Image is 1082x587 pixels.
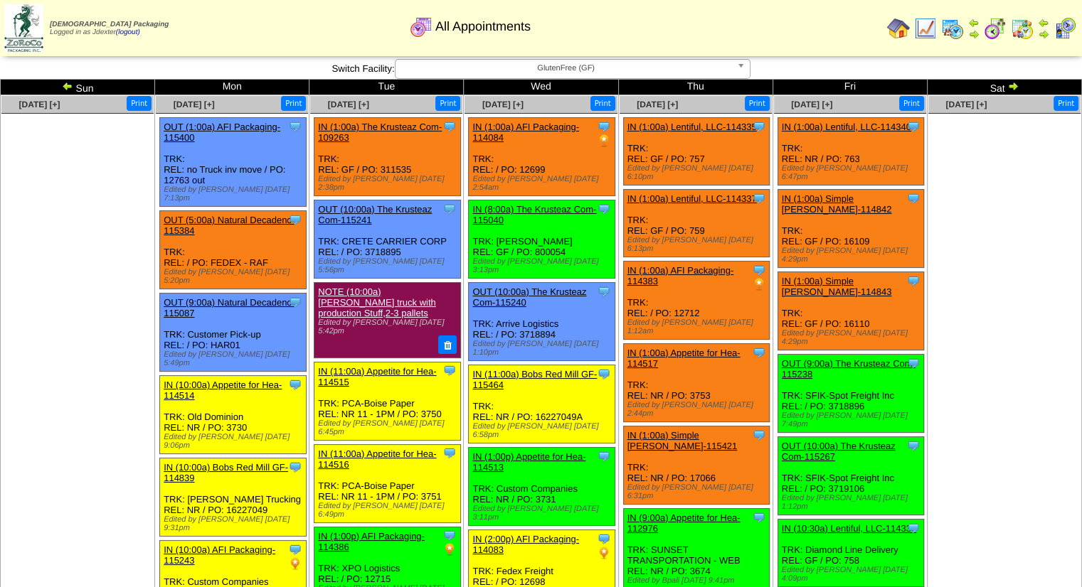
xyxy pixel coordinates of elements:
span: GlutenFree (GF) [401,60,731,77]
button: Print [745,96,770,111]
img: Tooltip [597,532,611,546]
div: Edited by [PERSON_NAME] [DATE] 6:31pm [627,483,770,500]
div: TRK: CRETE CARRIER CORP REL: / PO: 3718895 [314,200,461,279]
a: IN (1:00a) Lentiful, LLC-114335 [627,122,757,132]
div: TRK: [PERSON_NAME] REL: GF / PO: 800054 [469,200,615,279]
img: calendarblend.gif [984,17,1007,40]
img: Tooltip [288,295,302,309]
a: IN (1:00a) Lentiful, LLC-114337 [627,193,757,204]
a: OUT (10:00a) The Krusteaz Com-115267 [782,441,896,462]
img: arrowleft.gif [1038,17,1049,28]
div: TRK: PCA-Boise Paper REL: NR 11 - 1PM / PO: 3750 [314,362,461,440]
img: Tooltip [752,191,766,205]
img: Tooltip [442,528,457,542]
div: TRK: REL: / PO: 12699 [469,118,615,196]
div: TRK: REL: GF / PO: 16110 [778,272,924,350]
div: Edited by [PERSON_NAME] [DATE] 3:13pm [472,257,615,274]
img: Tooltip [288,119,302,134]
img: Tooltip [597,119,611,134]
button: Print [281,96,306,111]
div: Edited by [PERSON_NAME] [DATE] 4:29pm [782,247,924,264]
img: arrowright.gif [1038,28,1049,40]
div: Edited by [PERSON_NAME] [DATE] 2:44pm [627,401,770,418]
img: calendarall.gif [410,15,433,38]
div: TRK: [PERSON_NAME] Trucking REL: NR / PO: 16227049 [160,458,307,537]
a: IN (1:00a) Simple [PERSON_NAME]-114843 [782,276,892,297]
a: [DATE] [+] [18,99,60,109]
span: All Appointments [435,19,531,34]
div: Edited by [PERSON_NAME] [DATE] 5:20pm [164,268,306,285]
button: Print [435,96,460,111]
a: IN (10:30a) Lentiful, LLC-114336 [782,523,916,534]
div: Edited by [PERSON_NAME] [DATE] 4:09pm [782,566,924,583]
img: PO [442,542,457,556]
div: Edited by [PERSON_NAME] [DATE] 2:54am [472,175,615,192]
img: home.gif [887,17,910,40]
td: Sat [927,80,1081,95]
a: IN (10:00a) Appetite for Hea-114514 [164,379,282,401]
a: IN (1:00a) Simple [PERSON_NAME]-114842 [782,193,892,215]
div: Edited by [PERSON_NAME] [DATE] 1:12pm [782,494,924,511]
a: (logout) [116,28,140,36]
img: PO [597,546,611,560]
a: [DATE] [+] [174,99,215,109]
img: Tooltip [752,345,766,360]
img: Tooltip [288,377,302,392]
td: Mon [155,80,309,95]
img: arrowright.gif [1007,80,1019,92]
img: Tooltip [442,363,457,377]
img: Tooltip [597,449,611,463]
div: Edited by [PERSON_NAME] [DATE] 6:49pm [318,502,460,519]
img: Tooltip [597,367,611,381]
div: Edited by [PERSON_NAME] [DATE] 5:42pm [318,318,455,335]
div: Edited by Bpali [DATE] 9:41pm [627,576,770,585]
a: IN (1:00a) AFI Packaging-114383 [627,265,734,286]
a: IN (2:00p) AFI Packaging-114083 [472,534,579,555]
img: Tooltip [752,263,766,277]
div: TRK: REL: GF / PO: 759 [623,190,770,257]
a: OUT (1:00a) AFI Packaging-115400 [164,122,280,143]
button: Print [127,96,152,111]
a: IN (11:00a) Bobs Red Mill GF-115464 [472,369,597,390]
div: Edited by [PERSON_NAME] [DATE] 7:49pm [782,411,924,429]
div: TRK: REL: / PO: 12712 [623,262,770,340]
td: Tue [309,80,464,95]
a: IN (8:00a) The Krusteaz Com-115040 [472,204,596,225]
img: PO [288,556,302,571]
a: [DATE] [+] [328,99,369,109]
a: IN (1:00a) Simple [PERSON_NAME]-115421 [627,430,738,451]
a: NOTE (10:00a) [PERSON_NAME] truck with production Stuff,2-3 pallets [318,286,435,318]
div: TRK: SFIK-Spot Freight Inc REL: / PO: 3718896 [778,355,924,433]
a: OUT (10:00a) The Krusteaz Com-115240 [472,286,586,308]
img: PO [752,277,766,291]
img: Tooltip [752,428,766,442]
div: TRK: REL: NR / PO: 3753 [623,344,770,422]
a: IN (1:00a) AFI Packaging-114084 [472,122,579,143]
div: TRK: SFIK-Spot Freight Inc REL: / PO: 3719106 [778,437,924,515]
img: Tooltip [906,191,921,205]
button: Print [590,96,615,111]
td: Sun [1,80,155,95]
div: Edited by [PERSON_NAME] [DATE] 9:06pm [164,433,306,450]
div: Edited by [PERSON_NAME] [DATE] 1:12am [627,318,770,335]
div: Edited by [PERSON_NAME] [DATE] 5:49pm [164,350,306,367]
a: OUT (9:00a) The Krusteaz Com-115238 [782,358,916,379]
div: TRK: Custom Companies REL: NR / PO: 3731 [469,448,615,526]
div: Edited by [PERSON_NAME] [DATE] 6:13pm [627,236,770,253]
a: [DATE] [+] [945,99,987,109]
img: Tooltip [906,274,921,288]
img: Tooltip [597,284,611,298]
img: Tooltip [442,202,457,216]
img: Tooltip [752,119,766,134]
div: TRK: REL: no Truck inv move / PO: 12763 out [160,118,307,207]
a: IN (11:00a) Appetite for Hea-114515 [318,366,436,387]
a: [DATE] [+] [637,99,678,109]
a: [DATE] [+] [482,99,524,109]
a: IN (1:00a) The Krusteaz Com-109263 [318,122,442,143]
div: TRK: Old Dominion REL: NR / PO: 3730 [160,376,307,454]
a: OUT (10:00a) The Krusteaz Com-115241 [318,204,432,225]
button: Delete Note [438,335,457,354]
